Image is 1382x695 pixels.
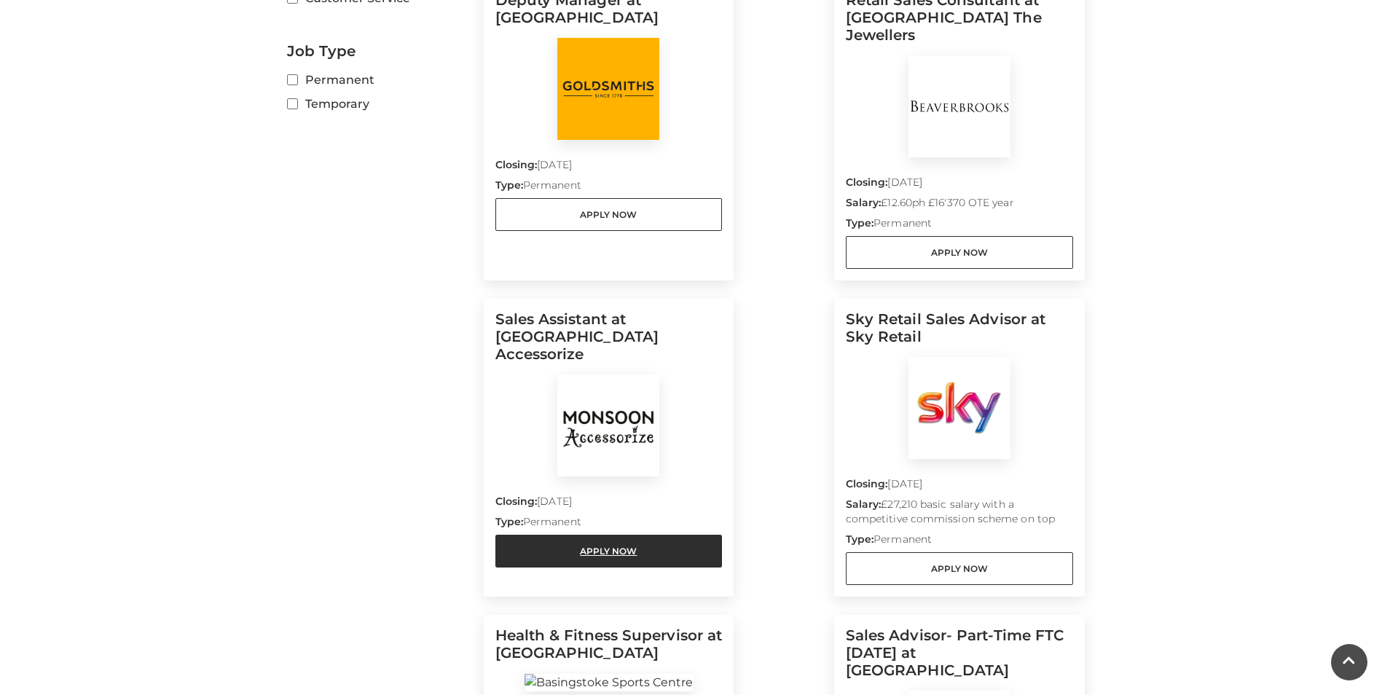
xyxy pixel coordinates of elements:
[495,627,723,673] h5: Health & Fitness Supervisor at [GEOGRAPHIC_DATA]
[846,176,888,189] strong: Closing:
[525,674,693,691] img: Basingstoke Sports Centre
[846,175,1073,195] p: [DATE]
[557,38,659,140] img: Goldsmiths
[287,71,473,89] label: Permanent
[846,532,1073,552] p: Permanent
[495,495,538,508] strong: Closing:
[846,476,1073,497] p: [DATE]
[495,157,723,178] p: [DATE]
[846,216,1073,236] p: Permanent
[846,196,882,209] strong: Salary:
[495,310,723,374] h5: Sales Assistant at [GEOGRAPHIC_DATA] Accessorize
[846,216,873,229] strong: Type:
[846,498,882,511] strong: Salary:
[495,198,723,231] a: Apply Now
[846,236,1073,269] a: Apply Now
[908,357,1010,459] img: Sky Retail
[846,310,1073,357] h5: Sky Retail Sales Advisor at Sky Retail
[908,55,1010,157] img: BeaverBrooks The Jewellers
[287,95,473,113] label: Temporary
[846,533,873,546] strong: Type:
[846,627,1073,691] h5: Sales Advisor- Part-Time FTC [DATE] at [GEOGRAPHIC_DATA]
[557,374,659,476] img: Monsoon
[495,178,723,198] p: Permanent
[846,497,1073,532] p: £27,210 basic salary with a competitive commission scheme on top
[495,515,523,528] strong: Type:
[495,494,723,514] p: [DATE]
[495,158,538,171] strong: Closing:
[287,42,473,60] h2: Job Type
[846,477,888,490] strong: Closing:
[495,178,523,192] strong: Type:
[846,552,1073,585] a: Apply Now
[495,535,723,568] a: Apply Now
[846,195,1073,216] p: £12.60ph £16'370 OTE year
[495,514,723,535] p: Permanent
